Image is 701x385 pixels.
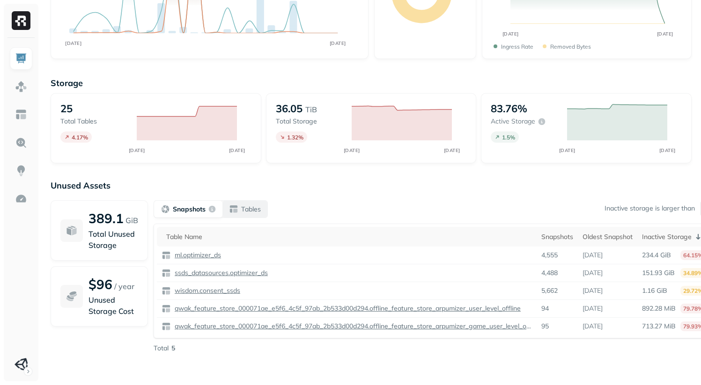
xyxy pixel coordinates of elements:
p: 892.28 MiB [642,304,676,313]
p: Removed bytes [550,43,591,50]
a: qwak_feature_store_000071ae_e5f6_4c5f_97ab_2b533d00d294.offline_feature_store_arpumizer_user_leve... [171,304,521,313]
p: 83.76% [491,102,527,115]
p: 4,555 [541,251,558,260]
p: 5 [171,344,175,353]
a: qwak_feature_store_000071ae_e5f6_4c5f_97ab_2b533d00d294.offline_feature_store_arpumizer_game_user... [171,322,532,331]
tspan: [DATE] [229,147,245,153]
p: Total tables [60,117,127,126]
tspan: [DATE] [128,147,145,153]
p: Unused Assets [51,180,692,191]
img: table [162,269,171,278]
p: Total [154,344,169,353]
p: 1.16 GiB [642,286,667,295]
p: 1.32 % [287,134,303,141]
p: Unused Storage Cost [89,294,138,317]
p: Inactive Storage [642,232,692,241]
p: Active storage [491,117,535,126]
p: $96 [89,276,112,292]
p: Tables [241,205,261,214]
p: qwak_feature_store_000071ae_e5f6_4c5f_97ab_2b533d00d294.offline_feature_store_arpumizer_user_leve... [173,304,521,313]
p: [DATE] [583,286,603,295]
tspan: [DATE] [330,40,346,46]
p: Ingress Rate [501,43,533,50]
a: ssds_datasources.optimizer_ds [171,269,268,277]
img: Optimization [15,193,27,205]
p: Inactive storage is larger than [605,204,695,213]
a: ml.optimizer_ds [171,251,221,260]
img: table [162,286,171,296]
p: 94 [541,304,549,313]
p: 5,662 [541,286,558,295]
p: [DATE] [583,251,603,260]
p: Storage [51,78,692,88]
div: Snapshots [541,232,573,241]
p: 95 [541,322,549,331]
p: Total storage [276,117,343,126]
img: Assets [15,80,27,93]
tspan: [DATE] [657,31,673,37]
tspan: [DATE] [444,147,460,153]
p: 1.5 % [502,134,515,141]
img: Query Explorer [15,137,27,149]
p: 4,488 [541,269,558,277]
tspan: [DATE] [65,40,81,46]
a: wisdom.consent_ssds [171,286,240,295]
p: wisdom.consent_ssds [173,286,240,295]
p: / year [114,281,134,292]
p: 234.4 GiB [642,251,671,260]
p: GiB [125,215,138,226]
div: Oldest Snapshot [583,232,633,241]
p: [DATE] [583,322,603,331]
p: 25 [60,102,73,115]
tspan: [DATE] [659,147,676,153]
p: [DATE] [583,304,603,313]
p: qwak_feature_store_000071ae_e5f6_4c5f_97ab_2b533d00d294.offline_feature_store_arpumizer_game_user... [173,322,532,331]
img: Ryft [12,11,30,30]
p: Snapshots [173,205,206,214]
img: Unity [15,358,28,371]
img: table [162,304,171,313]
img: table [162,251,171,260]
p: 151.93 GiB [642,269,675,277]
p: 4.17 % [72,134,88,141]
p: ml.optimizer_ds [173,251,221,260]
tspan: [DATE] [559,147,576,153]
img: Asset Explorer [15,109,27,121]
p: 389.1 [89,210,124,226]
img: Dashboard [15,52,27,65]
img: Insights [15,165,27,177]
tspan: [DATE] [502,31,518,37]
p: ssds_datasources.optimizer_ds [173,269,268,277]
div: Table Name [166,232,532,241]
tspan: [DATE] [344,147,360,153]
p: 713.27 MiB [642,322,676,331]
img: table [162,322,171,331]
p: TiB [305,104,317,115]
p: Total Unused Storage [89,228,138,251]
p: [DATE] [583,269,603,277]
p: 36.05 [276,102,303,115]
